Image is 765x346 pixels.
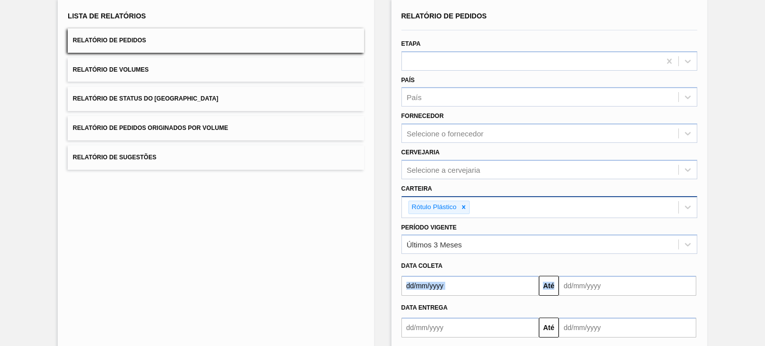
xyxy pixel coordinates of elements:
[539,276,559,296] button: Até
[73,124,228,131] span: Relatório de Pedidos Originados por Volume
[68,87,364,111] button: Relatório de Status do [GEOGRAPHIC_DATA]
[539,318,559,338] button: Até
[73,95,218,102] span: Relatório de Status do [GEOGRAPHIC_DATA]
[68,12,146,20] span: Lista de Relatórios
[401,276,539,296] input: dd/mm/yyyy
[559,318,696,338] input: dd/mm/yyyy
[73,66,148,73] span: Relatório de Volumes
[68,116,364,140] button: Relatório de Pedidos Originados por Volume
[407,93,422,102] div: País
[401,262,443,269] span: Data coleta
[68,28,364,53] button: Relatório de Pedidos
[401,12,487,20] span: Relatório de Pedidos
[407,165,481,174] div: Selecione a cervejaria
[407,240,462,249] div: Últimos 3 Meses
[68,58,364,82] button: Relatório de Volumes
[409,201,458,214] div: Rótulo Plástico
[559,276,696,296] input: dd/mm/yyyy
[401,40,421,47] label: Etapa
[407,129,484,138] div: Selecione o fornecedor
[401,149,440,156] label: Cervejaria
[73,154,156,161] span: Relatório de Sugestões
[401,113,444,119] label: Fornecedor
[401,224,457,231] label: Período Vigente
[73,37,146,44] span: Relatório de Pedidos
[68,145,364,170] button: Relatório de Sugestões
[401,304,448,311] span: Data Entrega
[401,318,539,338] input: dd/mm/yyyy
[401,77,415,84] label: País
[401,185,432,192] label: Carteira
